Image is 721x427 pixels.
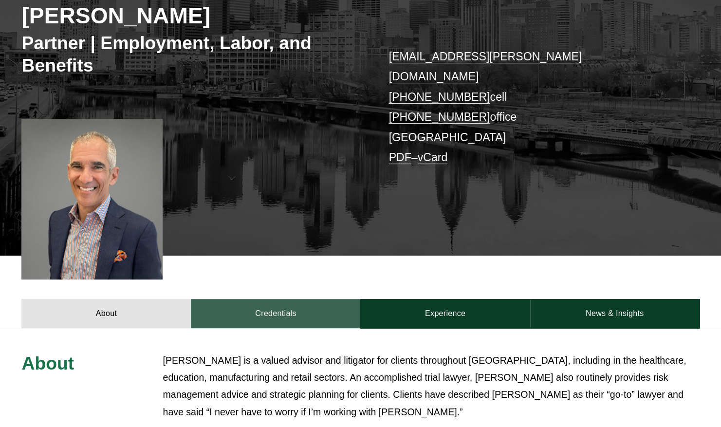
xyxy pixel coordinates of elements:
p: cell office [GEOGRAPHIC_DATA] – [389,47,671,168]
h3: Partner | Employment, Labor, and Benefits [21,32,360,76]
p: [PERSON_NAME] is a valued advisor and litigator for clients throughout [GEOGRAPHIC_DATA], includi... [163,352,699,421]
a: vCard [418,151,448,164]
a: News & Insights [530,299,700,328]
a: About [21,299,191,328]
span: About [21,353,74,373]
a: Credentials [191,299,360,328]
a: [PHONE_NUMBER] [389,111,490,123]
a: Experience [360,299,530,328]
a: PDF [389,151,411,164]
a: [PHONE_NUMBER] [389,91,490,103]
h2: [PERSON_NAME] [21,2,360,30]
a: [EMAIL_ADDRESS][PERSON_NAME][DOMAIN_NAME] [389,50,582,83]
